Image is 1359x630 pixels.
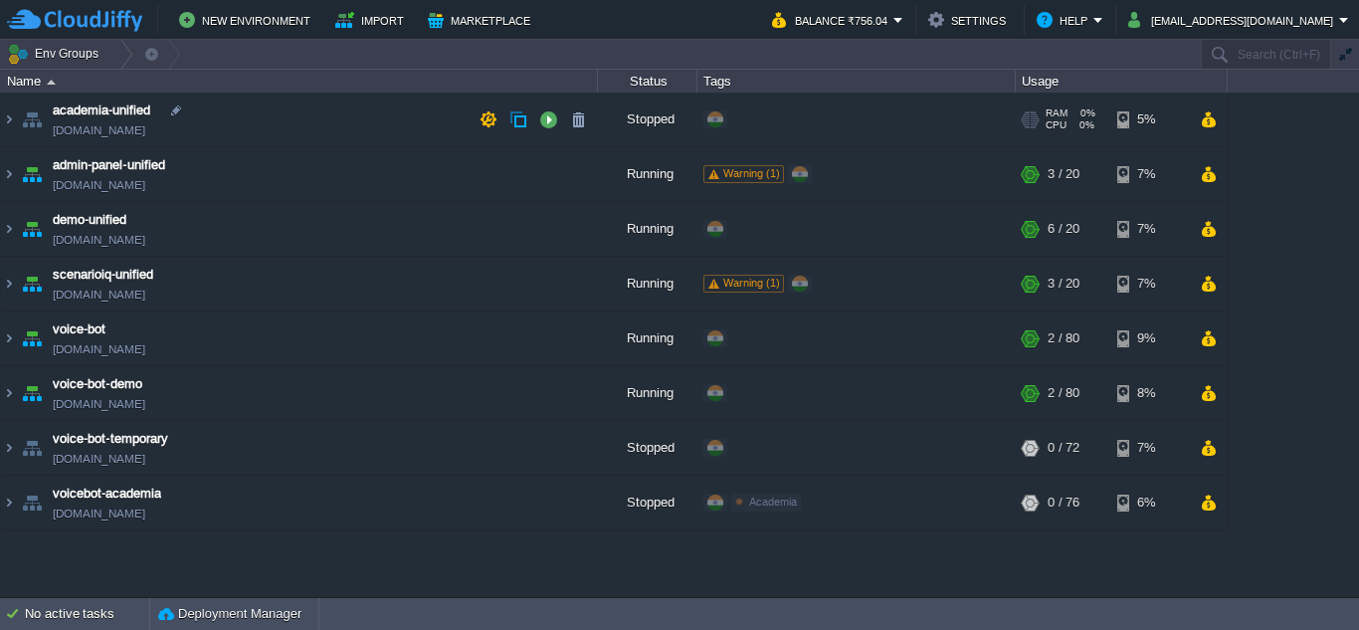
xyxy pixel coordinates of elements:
div: 7% [1117,421,1182,475]
button: Settings [928,8,1012,32]
button: Import [335,8,410,32]
img: AMDAwAAAACH5BAEAAAAALAAAAAABAAEAAAICRAEAOw== [1,202,17,256]
div: Running [598,366,697,420]
div: 3 / 20 [1048,257,1079,311]
button: Marketplace [428,8,536,32]
a: voicebot-academia [53,484,161,504]
img: AMDAwAAAACH5BAEAAAAALAAAAAABAAEAAAICRAEAOw== [1,312,17,365]
a: [DOMAIN_NAME] [53,449,145,469]
button: Help [1037,8,1093,32]
div: 0 / 76 [1048,476,1079,529]
div: No active tasks [25,598,149,630]
img: CloudJiffy [7,8,142,33]
span: Academia [749,496,797,508]
a: [DOMAIN_NAME] [53,285,145,305]
img: AMDAwAAAACH5BAEAAAAALAAAAAABAAEAAAICRAEAOw== [18,202,46,256]
img: AMDAwAAAACH5BAEAAAAALAAAAAABAAEAAAICRAEAOw== [18,366,46,420]
div: 6% [1117,476,1182,529]
a: demo-unified [53,210,126,230]
a: [DOMAIN_NAME] [53,394,145,414]
a: academia-unified [53,101,150,120]
div: 7% [1117,202,1182,256]
button: New Environment [179,8,316,32]
div: Stopped [598,93,697,146]
img: AMDAwAAAACH5BAEAAAAALAAAAAABAAEAAAICRAEAOw== [18,312,46,365]
button: Deployment Manager [158,604,301,624]
span: Warning (1) [723,277,780,289]
div: 2 / 80 [1048,312,1079,365]
a: [DOMAIN_NAME] [53,120,145,140]
img: AMDAwAAAACH5BAEAAAAALAAAAAABAAEAAAICRAEAOw== [18,93,46,146]
img: AMDAwAAAACH5BAEAAAAALAAAAAABAAEAAAICRAEAOw== [1,93,17,146]
div: 6 / 20 [1048,202,1079,256]
div: 8% [1117,366,1182,420]
a: admin-panel-unified [53,155,165,175]
div: Name [2,70,597,93]
iframe: chat widget [1275,550,1339,610]
button: [EMAIL_ADDRESS][DOMAIN_NAME] [1128,8,1339,32]
a: [DOMAIN_NAME] [53,339,145,359]
img: AMDAwAAAACH5BAEAAAAALAAAAAABAAEAAAICRAEAOw== [1,476,17,529]
a: voice-bot-temporary [53,429,168,449]
div: Running [598,312,697,365]
div: Running [598,147,697,201]
a: voice-bot [53,319,105,339]
span: 0% [1075,107,1095,119]
div: Status [599,70,696,93]
img: AMDAwAAAACH5BAEAAAAALAAAAAABAAEAAAICRAEAOw== [1,147,17,201]
a: [DOMAIN_NAME] [53,230,145,250]
img: AMDAwAAAACH5BAEAAAAALAAAAAABAAEAAAICRAEAOw== [18,147,46,201]
img: AMDAwAAAACH5BAEAAAAALAAAAAABAAEAAAICRAEAOw== [18,476,46,529]
div: 7% [1117,147,1182,201]
img: AMDAwAAAACH5BAEAAAAALAAAAAABAAEAAAICRAEAOw== [18,257,46,311]
div: Usage [1017,70,1227,93]
div: 5% [1117,93,1182,146]
img: AMDAwAAAACH5BAEAAAAALAAAAAABAAEAAAICRAEAOw== [47,80,56,85]
div: Tags [698,70,1015,93]
div: 7% [1117,257,1182,311]
div: Running [598,257,697,311]
img: AMDAwAAAACH5BAEAAAAALAAAAAABAAEAAAICRAEAOw== [1,421,17,475]
a: [DOMAIN_NAME] [53,504,145,524]
img: AMDAwAAAACH5BAEAAAAALAAAAAABAAEAAAICRAEAOw== [1,366,17,420]
div: Stopped [598,476,697,529]
div: 9% [1117,312,1182,365]
a: [DOMAIN_NAME] [53,175,145,195]
a: voice-bot-demo [53,374,142,394]
img: AMDAwAAAACH5BAEAAAAALAAAAAABAAEAAAICRAEAOw== [1,257,17,311]
span: Warning (1) [723,167,780,179]
img: AMDAwAAAACH5BAEAAAAALAAAAAABAAEAAAICRAEAOw== [18,421,46,475]
div: 3 / 20 [1048,147,1079,201]
button: Balance ₹756.04 [772,8,893,32]
button: Env Groups [7,40,105,68]
span: CPU [1046,119,1067,131]
span: 0% [1074,119,1094,131]
a: scenarioiq-unified [53,265,153,285]
div: Running [598,202,697,256]
div: 2 / 80 [1048,366,1079,420]
div: 0 / 72 [1048,421,1079,475]
span: RAM [1046,107,1068,119]
div: Stopped [598,421,697,475]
